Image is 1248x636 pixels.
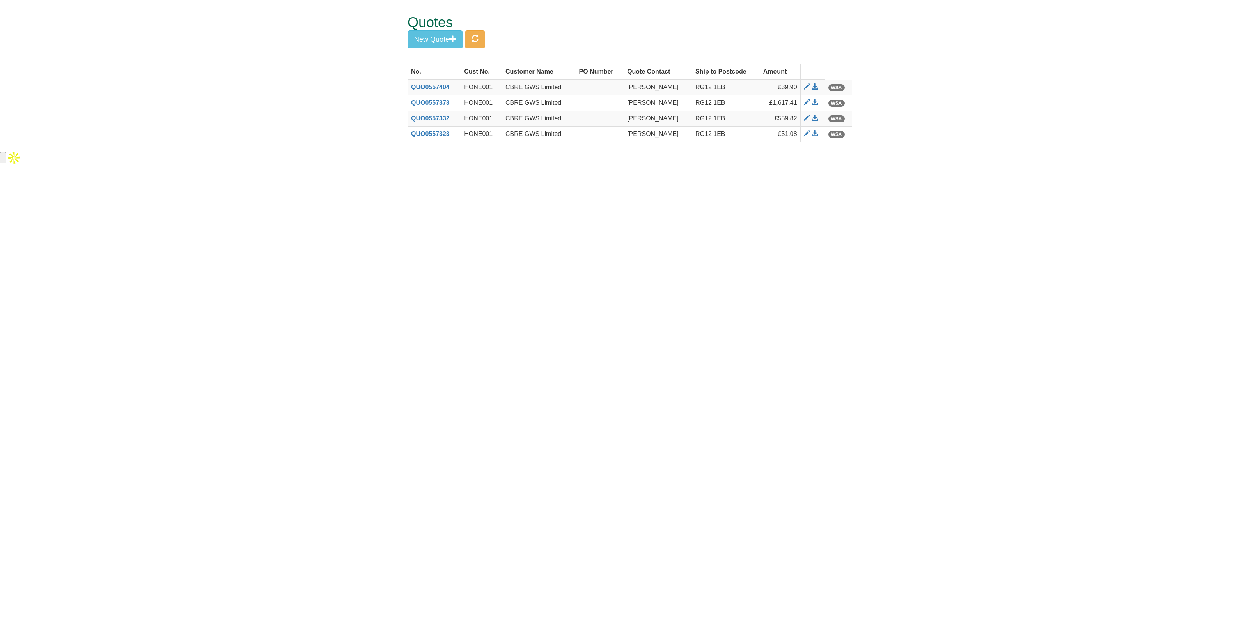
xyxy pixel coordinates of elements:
h1: Quotes [408,15,823,30]
td: HONE001 [461,111,502,127]
th: Cust No. [461,64,502,79]
td: CBRE GWS Limited [502,126,576,142]
th: No. [408,64,461,79]
td: £559.82 [760,111,800,127]
th: Ship to Postcode [692,64,760,79]
td: RG12 1EB [692,95,760,111]
td: [PERSON_NAME] [624,126,692,142]
td: RG12 1EB [692,111,760,127]
td: [PERSON_NAME] [624,79,692,95]
td: £39.90 [760,79,800,95]
a: QUO0557323 [411,131,450,137]
a: QUO0557404 [411,84,450,90]
td: [PERSON_NAME] [624,95,692,111]
td: HONE001 [461,79,502,95]
a: QUO0557332 [411,115,450,122]
td: HONE001 [461,126,502,142]
td: CBRE GWS Limited [502,111,576,127]
td: RG12 1EB [692,126,760,142]
th: Customer Name [502,64,576,79]
span: WSA [828,131,845,138]
td: £51.08 [760,126,800,142]
td: CBRE GWS Limited [502,95,576,111]
td: RG12 1EB [692,79,760,95]
span: WSA [828,115,845,122]
td: [PERSON_NAME] [624,111,692,127]
th: PO Number [576,64,624,79]
span: WSA [828,100,845,107]
th: Amount [760,64,800,79]
span: WSA [828,84,845,91]
img: Apollo [6,150,22,166]
td: £1,617.41 [760,95,800,111]
td: CBRE GWS Limited [502,79,576,95]
td: HONE001 [461,95,502,111]
a: QUO0557373 [411,99,450,106]
button: New Quote [408,30,463,48]
th: Quote Contact [624,64,692,79]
